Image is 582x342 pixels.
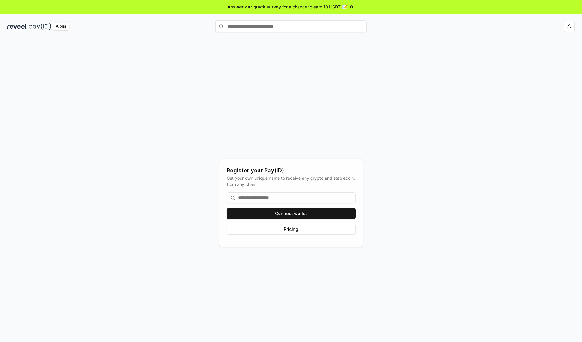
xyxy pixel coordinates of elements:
img: pay_id [29,23,51,30]
div: Alpha [52,23,69,30]
div: Get your own unique name to receive any crypto and stablecoin, from any chain [227,175,356,188]
img: reveel_dark [7,23,28,30]
span: Answer our quick survey [228,4,281,10]
div: Register your Pay(ID) [227,166,356,175]
button: Pricing [227,224,356,235]
span: for a chance to earn 10 USDT 📝 [282,4,347,10]
button: Connect wallet [227,208,356,219]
